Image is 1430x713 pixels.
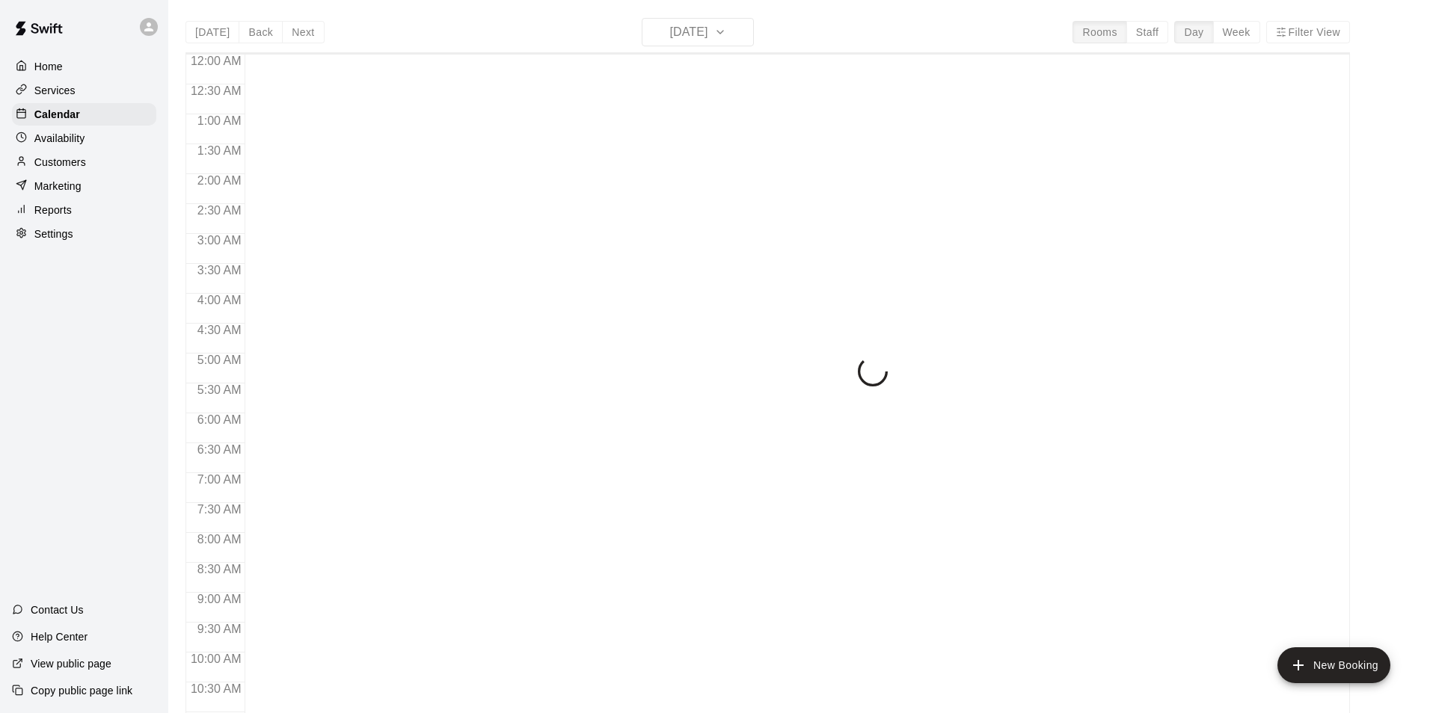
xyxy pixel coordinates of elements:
[187,682,245,695] span: 10:30 AM
[34,179,82,194] p: Marketing
[1277,647,1390,683] button: add
[31,629,88,644] p: Help Center
[12,223,156,245] a: Settings
[12,127,156,149] a: Availability
[31,656,111,671] p: View public page
[194,324,245,336] span: 4:30 AM
[194,204,245,217] span: 2:30 AM
[194,234,245,247] span: 3:00 AM
[194,383,245,396] span: 5:30 AM
[194,503,245,516] span: 7:30 AM
[31,683,132,698] p: Copy public page link
[194,593,245,605] span: 9:00 AM
[34,203,72,217] p: Reports
[194,413,245,426] span: 6:00 AM
[194,294,245,306] span: 4:00 AM
[34,155,86,170] p: Customers
[194,563,245,575] span: 8:30 AM
[194,354,245,366] span: 5:00 AM
[34,59,63,74] p: Home
[34,226,73,241] p: Settings
[194,533,245,546] span: 8:00 AM
[12,199,156,221] a: Reports
[194,473,245,486] span: 7:00 AM
[194,174,245,187] span: 2:00 AM
[34,83,76,98] p: Services
[12,79,156,102] a: Services
[31,602,84,617] p: Contact Us
[12,103,156,126] a: Calendar
[34,107,80,122] p: Calendar
[194,443,245,456] span: 6:30 AM
[194,264,245,277] span: 3:30 AM
[187,652,245,665] span: 10:00 AM
[187,55,245,67] span: 12:00 AM
[12,151,156,173] a: Customers
[187,84,245,97] span: 12:30 AM
[194,144,245,157] span: 1:30 AM
[12,55,156,78] a: Home
[194,623,245,635] span: 9:30 AM
[12,175,156,197] a: Marketing
[34,131,85,146] p: Availability
[194,114,245,127] span: 1:00 AM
